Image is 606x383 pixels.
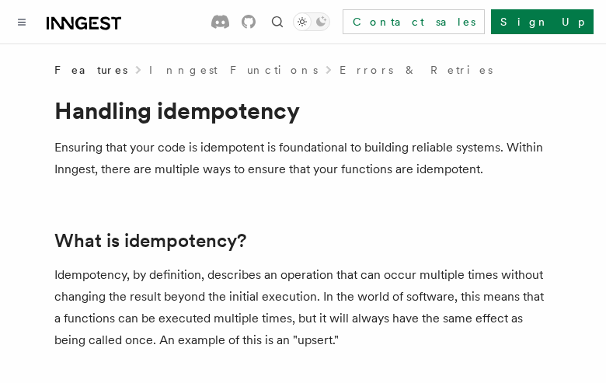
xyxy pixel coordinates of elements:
span: Features [54,62,127,78]
button: Toggle navigation [12,12,31,31]
p: Idempotency, by definition, describes an operation that can occur multiple times without changing... [54,264,552,351]
a: Errors & Retries [340,62,493,78]
a: What is idempotency? [54,230,246,252]
button: Find something... [268,12,287,31]
button: Toggle dark mode [293,12,330,31]
a: Sign Up [491,9,594,34]
a: Inngest Functions [149,62,318,78]
a: Contact sales [343,9,485,34]
h1: Handling idempotency [54,96,552,124]
p: Ensuring that your code is idempotent is foundational to building reliable systems. Within Innges... [54,137,552,180]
